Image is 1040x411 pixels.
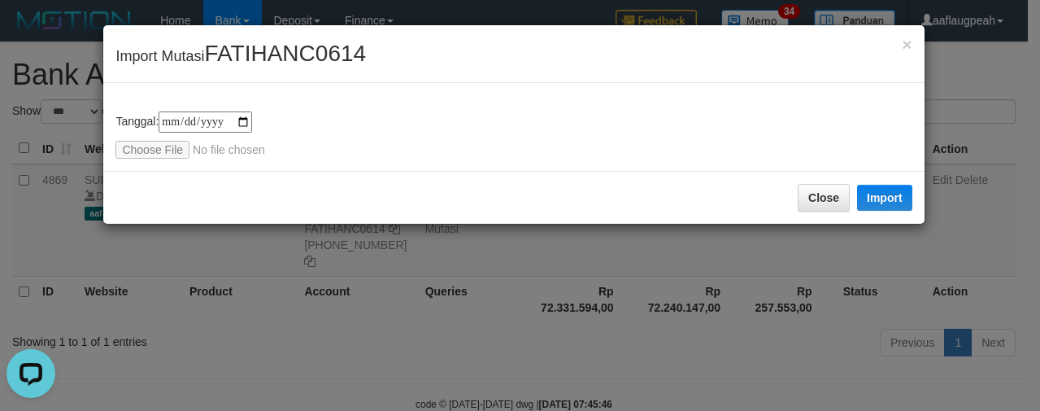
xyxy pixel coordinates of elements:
[7,7,55,55] button: Open LiveChat chat widget
[115,48,366,64] span: Import Mutasi
[204,41,366,66] span: FATIHANC0614
[902,35,912,54] span: ×
[115,111,912,159] div: Tanggal:
[857,185,912,211] button: Import
[798,184,850,212] button: Close
[902,36,912,53] button: Close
